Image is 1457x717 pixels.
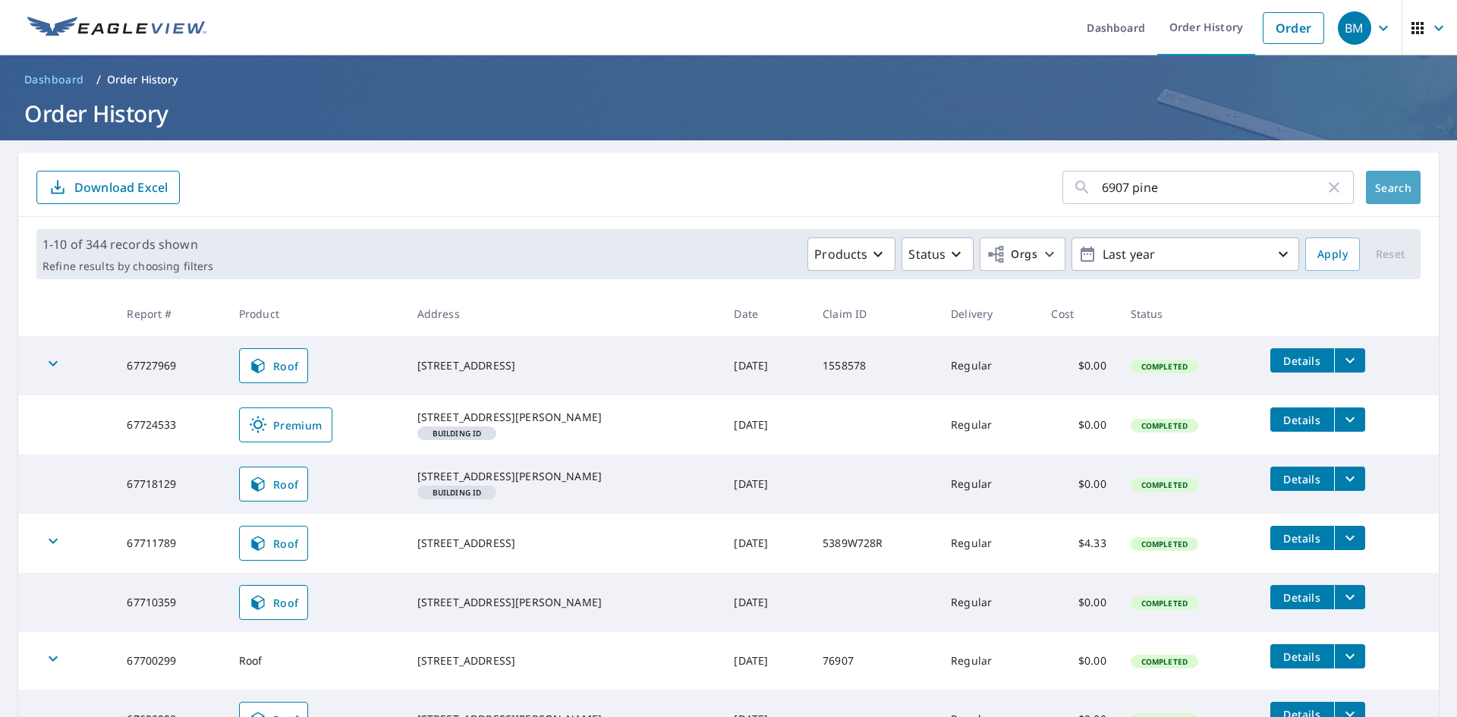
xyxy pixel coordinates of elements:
[1039,291,1118,336] th: Cost
[810,632,939,690] td: 76907
[417,595,710,610] div: [STREET_ADDRESS][PERSON_NAME]
[74,179,168,196] p: Download Excel
[810,336,939,395] td: 1558578
[1279,413,1325,427] span: Details
[1039,514,1118,573] td: $4.33
[722,336,810,395] td: [DATE]
[249,416,323,434] span: Premium
[1132,420,1197,431] span: Completed
[249,534,299,552] span: Roof
[1270,407,1334,432] button: detailsBtn-67724533
[1039,573,1118,632] td: $0.00
[1039,336,1118,395] td: $0.00
[814,245,867,263] p: Products
[807,237,895,271] button: Products
[24,72,84,87] span: Dashboard
[433,429,482,437] em: Building ID
[1270,644,1334,668] button: detailsBtn-67700299
[107,72,178,87] p: Order History
[1279,590,1325,605] span: Details
[1102,166,1325,209] input: Address, Report #, Claim ID, etc.
[1072,237,1299,271] button: Last year
[939,454,1039,514] td: Regular
[1366,171,1421,204] button: Search
[1279,354,1325,368] span: Details
[1039,454,1118,514] td: $0.00
[1334,348,1365,373] button: filesDropdownBtn-67727969
[939,336,1039,395] td: Regular
[96,71,101,89] li: /
[987,245,1037,264] span: Orgs
[1378,181,1408,195] span: Search
[902,237,974,271] button: Status
[239,585,309,620] a: Roof
[249,593,299,612] span: Roof
[417,536,710,551] div: [STREET_ADDRESS]
[42,259,213,273] p: Refine results by choosing filters
[1270,526,1334,550] button: detailsBtn-67711789
[722,395,810,454] td: [DATE]
[1279,472,1325,486] span: Details
[939,573,1039,632] td: Regular
[810,291,939,336] th: Claim ID
[18,68,90,92] a: Dashboard
[42,235,213,253] p: 1-10 of 344 records shown
[239,467,309,502] a: Roof
[939,514,1039,573] td: Regular
[417,653,710,668] div: [STREET_ADDRESS]
[249,475,299,493] span: Roof
[722,573,810,632] td: [DATE]
[115,514,226,573] td: 67711789
[1334,407,1365,432] button: filesDropdownBtn-67724533
[115,573,226,632] td: 67710359
[810,514,939,573] td: 5389W728R
[722,514,810,573] td: [DATE]
[115,291,226,336] th: Report #
[980,237,1065,271] button: Orgs
[1132,480,1197,490] span: Completed
[1132,539,1197,549] span: Completed
[27,17,206,39] img: EV Logo
[417,410,710,425] div: [STREET_ADDRESS][PERSON_NAME]
[1334,585,1365,609] button: filesDropdownBtn-67710359
[405,291,722,336] th: Address
[115,632,226,690] td: 67700299
[239,526,309,561] a: Roof
[417,358,710,373] div: [STREET_ADDRESS]
[722,454,810,514] td: [DATE]
[433,489,482,496] em: Building ID
[1263,12,1324,44] a: Order
[1119,291,1258,336] th: Status
[227,291,405,336] th: Product
[18,68,1439,92] nav: breadcrumb
[1132,598,1197,609] span: Completed
[36,171,180,204] button: Download Excel
[1270,348,1334,373] button: detailsBtn-67727969
[115,336,226,395] td: 67727969
[417,469,710,484] div: [STREET_ADDRESS][PERSON_NAME]
[227,632,405,690] td: Roof
[1279,531,1325,546] span: Details
[249,357,299,375] span: Roof
[908,245,946,263] p: Status
[18,98,1439,129] h1: Order History
[1334,467,1365,491] button: filesDropdownBtn-67718129
[1317,245,1348,264] span: Apply
[115,395,226,454] td: 67724533
[1039,395,1118,454] td: $0.00
[939,291,1039,336] th: Delivery
[1132,656,1197,667] span: Completed
[1338,11,1371,45] div: BM
[239,407,332,442] a: Premium
[722,291,810,336] th: Date
[1270,467,1334,491] button: detailsBtn-67718129
[1334,526,1365,550] button: filesDropdownBtn-67711789
[239,348,309,383] a: Roof
[1097,241,1274,268] p: Last year
[939,395,1039,454] td: Regular
[722,632,810,690] td: [DATE]
[115,454,226,514] td: 67718129
[1279,649,1325,664] span: Details
[1132,361,1197,372] span: Completed
[1270,585,1334,609] button: detailsBtn-67710359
